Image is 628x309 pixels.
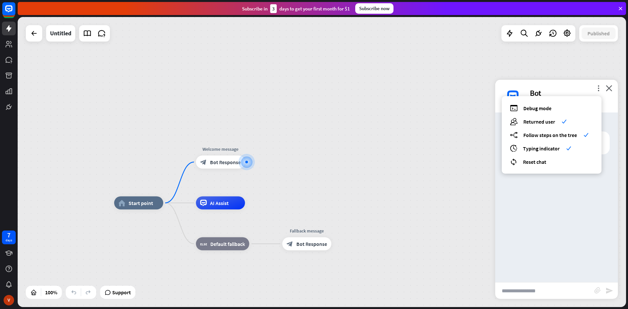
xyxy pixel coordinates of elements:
[129,200,153,206] span: Start point
[242,4,350,13] div: Subscribe in days to get your first month for $1
[118,200,125,206] i: home_2
[595,85,602,91] i: more_vert
[112,287,131,298] span: Support
[594,287,601,294] i: block_attachment
[510,104,518,112] i: debug
[530,88,610,98] div: Bot
[523,145,560,152] span: Typing indicator
[582,27,616,39] button: Published
[566,146,571,151] i: check
[50,25,71,42] div: Untitled
[510,158,517,165] i: reset_chat
[210,159,241,165] span: Bot Response
[200,241,207,247] i: block_fallback
[200,159,207,165] i: block_bot_response
[5,3,25,22] button: Open LiveChat chat widget
[510,145,517,152] i: archives
[210,200,229,206] span: AI Assist
[43,287,59,298] div: 100%
[523,118,555,125] span: Returned user
[191,146,250,152] div: Welcome message
[584,132,588,137] i: check
[270,4,277,13] div: 3
[562,119,567,124] i: check
[523,132,577,138] span: Follow steps on the tree
[510,118,518,125] i: users
[6,238,12,243] div: days
[510,131,518,139] i: builder_tree
[523,105,551,112] span: Debug mode
[605,287,613,295] i: send
[210,241,245,247] span: Default fallback
[296,241,327,247] span: Bot Response
[277,228,336,234] div: Fallback message
[2,231,16,244] a: 7 days
[287,241,293,247] i: block_bot_response
[355,3,393,14] div: Subscribe now
[7,232,10,238] div: 7
[523,159,546,165] span: Reset chat
[606,85,612,91] i: close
